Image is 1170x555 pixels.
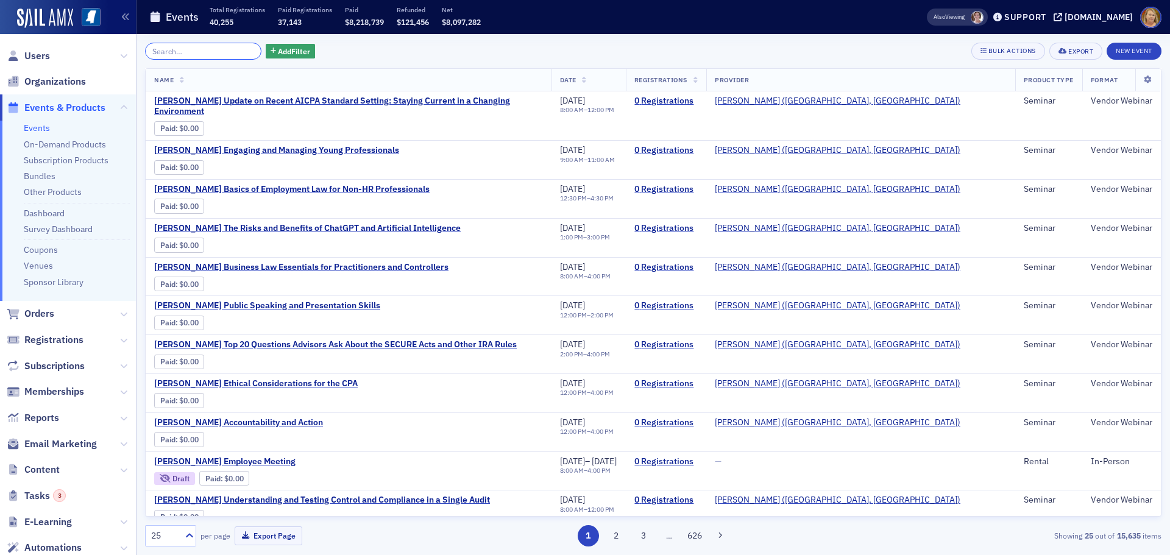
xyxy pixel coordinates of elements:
[560,505,584,514] time: 8:00 AM
[684,525,706,546] button: 626
[1024,339,1074,350] div: Seminar
[1091,495,1152,506] div: Vendor Webinar
[715,96,960,107] span: Surgent (Radnor, PA)
[1024,262,1074,273] div: Seminar
[154,417,359,428] span: Surgent's Accountability and Action
[154,300,380,311] span: Surgent's Public Speaking and Presentation Skills
[634,145,698,156] a: 0 Registrations
[397,17,429,27] span: $121,456
[7,385,84,398] a: Memberships
[179,280,199,289] span: $0.00
[24,385,84,398] span: Memberships
[24,489,66,503] span: Tasks
[634,300,698,311] a: 0 Registrations
[160,396,175,405] a: Paid
[154,300,380,311] a: [PERSON_NAME] Public Speaking and Presentation Skills
[205,474,224,483] span: :
[1107,43,1161,60] button: New Event
[560,272,584,280] time: 8:00 AM
[24,333,83,347] span: Registrations
[1024,145,1074,156] div: Seminar
[24,277,83,288] a: Sponsor Library
[1091,339,1152,350] div: Vendor Webinar
[934,13,945,21] div: Also
[634,456,698,467] a: 0 Registrations
[154,184,430,195] span: Surgent's Basics of Employment Law for Non-HR Professionals
[560,388,587,397] time: 12:00 PM
[715,417,960,428] span: Surgent (Radnor, PA)
[988,48,1036,54] div: Bulk Actions
[154,145,399,156] a: [PERSON_NAME] Engaging and Managing Young Professionals
[154,96,543,117] span: Surgent's Update on Recent AICPA Standard Setting: Staying Current in a Changing Environment
[715,184,960,195] span: Surgent (Radnor, PA)
[154,495,490,506] a: [PERSON_NAME] Understanding and Testing Control and Compliance in a Single Audit
[1068,48,1093,55] div: Export
[179,512,199,521] span: $0.00
[1091,96,1152,107] div: Vendor Webinar
[154,417,359,428] a: [PERSON_NAME] Accountability and Action
[633,525,654,546] button: 3
[179,357,199,366] span: $0.00
[179,124,199,133] span: $0.00
[560,233,583,241] time: 1:00 PM
[560,222,585,233] span: [DATE]
[160,318,179,327] span: :
[151,529,178,542] div: 25
[154,76,174,84] span: Name
[560,261,585,272] span: [DATE]
[278,17,302,27] span: 37,143
[24,101,105,115] span: Events & Products
[634,417,698,428] a: 0 Registrations
[1024,76,1074,84] span: Product Type
[7,359,85,373] a: Subscriptions
[560,428,614,436] div: –
[560,456,617,467] div: –
[154,355,204,369] div: Paid: 0 - $0
[154,378,359,389] span: Surgent's Ethical Considerations for the CPA
[7,49,50,63] a: Users
[1082,530,1095,541] strong: 25
[715,456,721,467] span: —
[210,17,233,27] span: 40,255
[24,463,60,476] span: Content
[160,357,179,366] span: :
[24,75,86,88] span: Organizations
[154,316,204,330] div: Paid: 0 - $0
[154,262,448,273] a: [PERSON_NAME] Business Law Essentials for Practitioners and Controllers
[715,495,960,506] a: [PERSON_NAME] ([GEOGRAPHIC_DATA], [GEOGRAPHIC_DATA])
[172,475,190,482] div: Draft
[715,339,960,350] span: Surgent (Radnor, PA)
[24,171,55,182] a: Bundles
[560,506,614,514] div: –
[154,160,204,175] div: Paid: 0 - $0
[154,277,204,291] div: Paid: 0 - $0
[560,389,614,397] div: –
[7,489,66,503] a: Tasks3
[715,96,960,107] a: [PERSON_NAME] ([GEOGRAPHIC_DATA], [GEOGRAPHIC_DATA])
[587,505,614,514] time: 12:00 PM
[7,463,60,476] a: Content
[24,359,85,373] span: Subscriptions
[715,262,960,273] span: Surgent (Radnor, PA)
[634,76,687,84] span: Registrations
[634,339,698,350] a: 0 Registrations
[160,318,175,327] a: Paid
[590,427,614,436] time: 4:00 PM
[179,202,199,211] span: $0.00
[1054,13,1137,21] button: [DOMAIN_NAME]
[154,184,430,195] a: [PERSON_NAME] Basics of Employment Law for Non-HR Professionals
[235,526,302,545] button: Export Page
[73,8,101,29] a: View Homepage
[661,530,678,541] span: …
[560,144,585,155] span: [DATE]
[1115,530,1143,541] strong: 15,635
[154,495,490,506] span: Surgent's Understanding and Testing Control and Compliance in a Single Audit
[24,411,59,425] span: Reports
[560,95,585,106] span: [DATE]
[160,202,175,211] a: Paid
[160,124,175,133] a: Paid
[210,5,265,14] p: Total Registrations
[587,233,610,241] time: 3:00 PM
[154,456,359,467] span: HORNE Employee Meeting
[154,378,359,389] a: [PERSON_NAME] Ethical Considerations for the CPA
